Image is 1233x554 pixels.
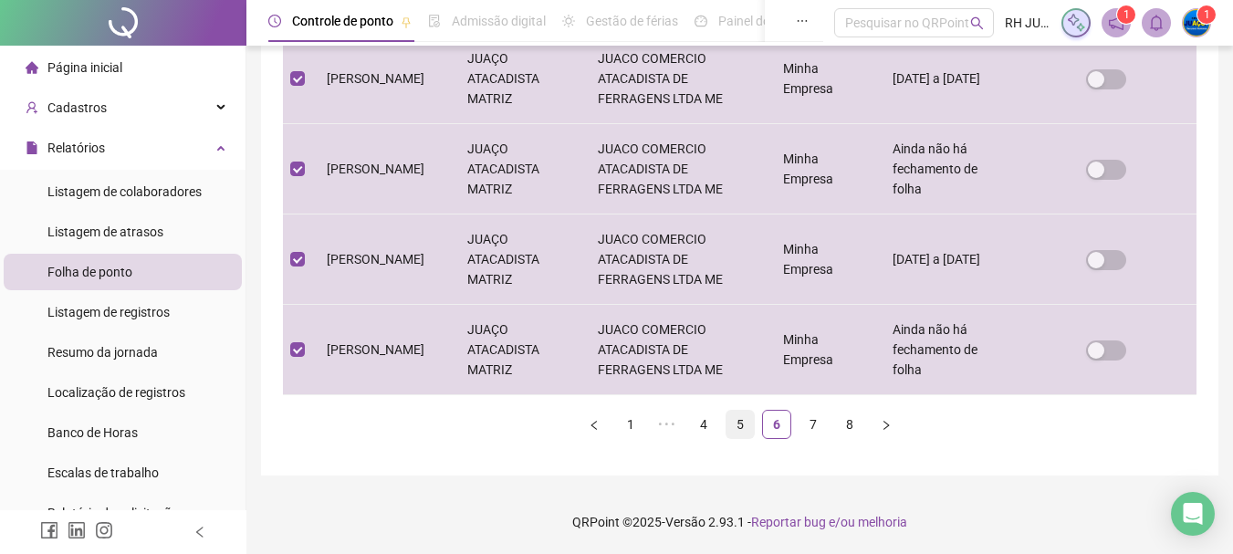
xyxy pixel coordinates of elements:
[799,410,828,439] li: 7
[26,61,38,74] span: home
[292,14,393,28] span: Controle de ponto
[40,521,58,539] span: facebook
[193,526,206,538] span: left
[718,14,789,28] span: Painel do DP
[695,15,707,27] span: dashboard
[453,34,583,124] td: JUAÇO ATACADISTA MATRIZ
[580,410,609,439] li: Página anterior
[583,305,768,395] td: JUACO COMERCIO ATACADISTA DE FERRAGENS LTDA ME
[653,410,682,439] li: 5 páginas anteriores
[428,15,441,27] span: file-done
[1183,9,1210,37] img: 66582
[586,14,678,28] span: Gestão de férias
[246,490,1233,554] footer: QRPoint © 2025 - 2.93.1 -
[453,214,583,305] td: JUAÇO ATACADISTA MATRIZ
[799,411,827,438] a: 7
[763,411,790,438] a: 6
[1108,15,1124,31] span: notification
[452,14,546,28] span: Admissão digital
[1204,8,1210,21] span: 1
[327,162,424,176] span: [PERSON_NAME]
[562,15,575,27] span: sun
[768,214,878,305] td: Minha Empresa
[47,425,138,440] span: Banco de Horas
[653,410,682,439] span: •••
[583,214,768,305] td: JUACO COMERCIO ATACADISTA DE FERRAGENS LTDA ME
[970,16,984,30] span: search
[893,141,977,196] span: Ainda não há fechamento de folha
[689,410,718,439] li: 4
[768,34,878,124] td: Minha Empresa
[583,34,768,124] td: JUACO COMERCIO ATACADISTA DE FERRAGENS LTDA ME
[617,411,644,438] a: 1
[893,322,977,377] span: Ainda não há fechamento de folha
[47,465,159,480] span: Escalas de trabalho
[835,410,864,439] li: 8
[872,410,901,439] li: Próxima página
[453,124,583,214] td: JUAÇO ATACADISTA MATRIZ
[26,141,38,154] span: file
[881,420,892,431] span: right
[327,342,424,357] span: [PERSON_NAME]
[26,101,38,114] span: user-add
[95,521,113,539] span: instagram
[690,411,717,438] a: 4
[47,305,170,319] span: Listagem de registros
[872,410,901,439] button: right
[836,411,863,438] a: 8
[583,124,768,214] td: JUACO COMERCIO ATACADISTA DE FERRAGENS LTDA ME
[327,71,424,86] span: [PERSON_NAME]
[580,410,609,439] button: left
[47,225,163,239] span: Listagem de atrasos
[47,506,184,520] span: Relatório de solicitações
[47,184,202,199] span: Listagem de colaboradores
[47,265,132,279] span: Folha de ponto
[47,385,185,400] span: Localização de registros
[796,15,809,27] span: ellipsis
[589,420,600,431] span: left
[268,15,281,27] span: clock-circle
[1123,8,1130,21] span: 1
[878,34,1017,124] td: [DATE] a [DATE]
[47,60,122,75] span: Página inicial
[1171,492,1215,536] div: Open Intercom Messenger
[68,521,86,539] span: linkedin
[665,515,705,529] span: Versão
[616,410,645,439] li: 1
[401,16,412,27] span: pushpin
[1117,5,1135,24] sup: 1
[768,124,878,214] td: Minha Empresa
[878,214,1017,305] td: [DATE] a [DATE]
[453,305,583,395] td: JUAÇO ATACADISTA MATRIZ
[47,345,158,360] span: Resumo da jornada
[726,411,754,438] a: 5
[1148,15,1165,31] span: bell
[751,515,907,529] span: Reportar bug e/ou melhoria
[47,141,105,155] span: Relatórios
[47,100,107,115] span: Cadastros
[768,305,878,395] td: Minha Empresa
[1197,5,1216,24] sup: Atualize o seu contato no menu Meus Dados
[762,410,791,439] li: 6
[1066,13,1086,33] img: sparkle-icon.fc2bf0ac1784a2077858766a79e2daf3.svg
[726,410,755,439] li: 5
[327,252,424,267] span: [PERSON_NAME]
[1005,13,1050,33] span: RH JUAÇO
